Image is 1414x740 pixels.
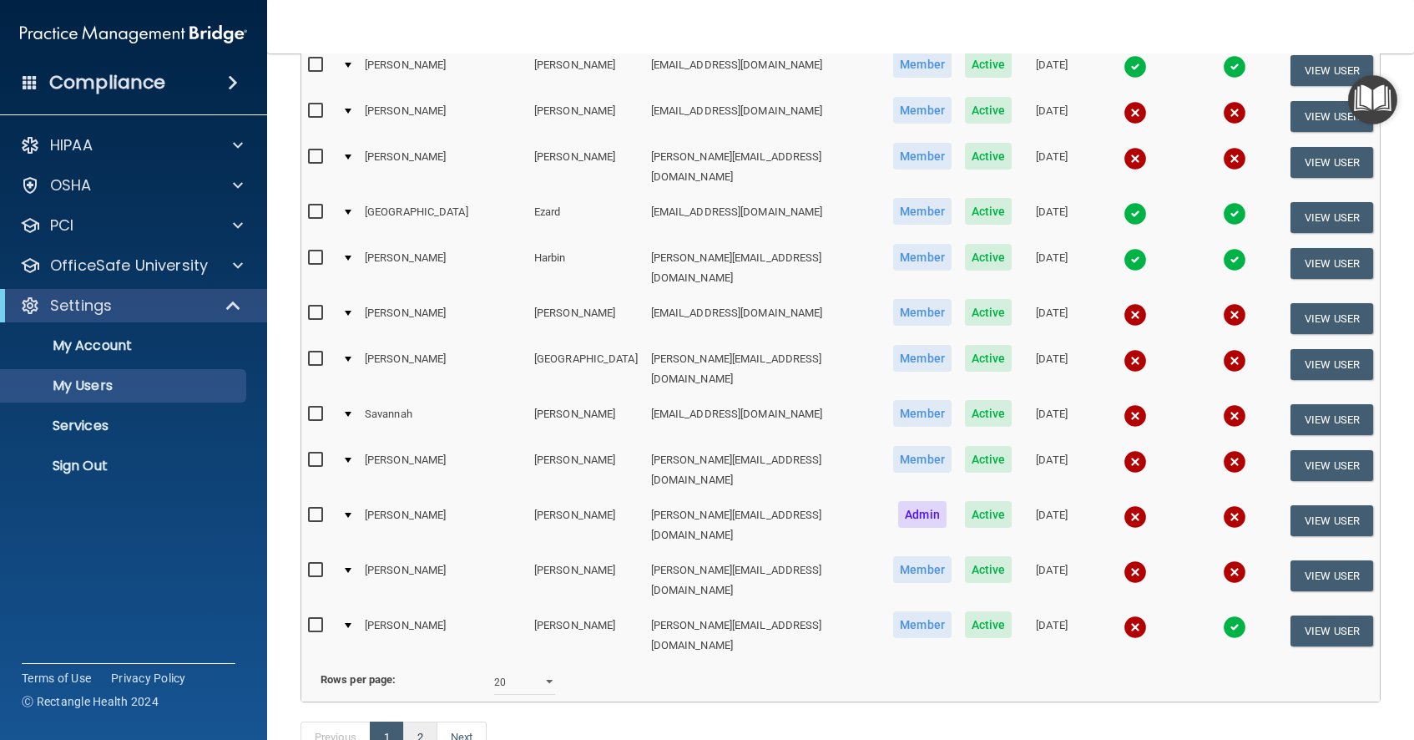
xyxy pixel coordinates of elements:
td: [PERSON_NAME] [358,139,528,195]
td: [PERSON_NAME] [528,139,644,195]
td: Ezard [528,195,644,241]
p: PCI [50,215,73,236]
img: tick.e7d51cea.svg [1124,248,1147,271]
button: View User [1290,404,1373,435]
button: View User [1290,303,1373,334]
img: cross.ca9f0e7f.svg [1124,349,1147,373]
span: Admin [898,501,947,528]
td: [PERSON_NAME] [358,296,528,342]
td: [PERSON_NAME][EMAIL_ADDRESS][DOMAIN_NAME] [644,443,887,498]
td: [DATE] [1018,48,1084,94]
span: Member [893,299,952,326]
td: [DATE] [1018,241,1084,296]
button: View User [1290,147,1373,178]
span: Member [893,143,952,170]
button: Open Resource Center [1348,75,1397,124]
button: View User [1290,505,1373,536]
button: View User [1290,616,1373,646]
img: tick.e7d51cea.svg [1223,616,1246,639]
td: [PERSON_NAME] [528,553,644,608]
td: [GEOGRAPHIC_DATA] [358,195,528,241]
img: cross.ca9f0e7f.svg [1124,616,1147,639]
img: tick.e7d51cea.svg [1124,202,1147,226]
td: [PERSON_NAME] [528,296,644,342]
td: [DATE] [1018,139,1084,195]
a: HIPAA [20,135,243,155]
td: [DATE] [1018,296,1084,342]
td: [PERSON_NAME][EMAIL_ADDRESS][DOMAIN_NAME] [644,553,887,608]
span: Member [893,556,952,583]
a: Privacy Policy [111,670,186,687]
img: cross.ca9f0e7f.svg [1124,560,1147,584]
p: Settings [50,296,112,316]
img: cross.ca9f0e7f.svg [1223,349,1246,373]
img: cross.ca9f0e7f.svg [1223,303,1246,327]
td: [PERSON_NAME] [358,498,528,553]
span: Active [965,446,1013,473]
td: [DATE] [1018,195,1084,241]
img: tick.e7d51cea.svg [1223,248,1246,271]
span: Active [965,299,1013,326]
td: [PERSON_NAME] [528,608,644,662]
td: [EMAIL_ADDRESS][DOMAIN_NAME] [644,296,887,342]
td: [PERSON_NAME][EMAIL_ADDRESS][DOMAIN_NAME] [644,608,887,662]
span: Active [965,143,1013,170]
td: [DATE] [1018,94,1084,139]
button: View User [1290,450,1373,481]
td: [EMAIL_ADDRESS][DOMAIN_NAME] [644,397,887,443]
a: OSHA [20,175,243,195]
button: View User [1290,202,1373,233]
td: [PERSON_NAME] [528,94,644,139]
span: Member [893,400,952,427]
td: [PERSON_NAME][EMAIL_ADDRESS][DOMAIN_NAME] [644,139,887,195]
p: Services [11,418,239,434]
td: [EMAIL_ADDRESS][DOMAIN_NAME] [644,48,887,94]
td: [EMAIL_ADDRESS][DOMAIN_NAME] [644,94,887,139]
td: [DATE] [1018,397,1084,443]
p: OSHA [50,175,92,195]
td: [PERSON_NAME][EMAIL_ADDRESS][DOMAIN_NAME] [644,498,887,553]
button: View User [1290,55,1373,86]
td: [DATE] [1018,498,1084,553]
td: [DATE] [1018,608,1084,662]
span: Member [893,198,952,225]
img: cross.ca9f0e7f.svg [1223,505,1246,529]
span: Active [965,244,1013,271]
img: cross.ca9f0e7f.svg [1223,404,1246,428]
td: [GEOGRAPHIC_DATA] [528,342,644,397]
img: cross.ca9f0e7f.svg [1124,303,1147,327]
img: cross.ca9f0e7f.svg [1223,450,1246,474]
span: Active [965,400,1013,427]
span: Active [965,611,1013,638]
a: PCI [20,215,243,236]
button: View User [1290,349,1373,380]
span: Member [893,611,952,638]
p: Sign Out [11,458,239,474]
img: cross.ca9f0e7f.svg [1223,147,1246,170]
a: OfficeSafe University [20,256,243,276]
img: cross.ca9f0e7f.svg [1223,101,1246,124]
span: Member [893,345,952,372]
span: Member [893,244,952,271]
button: View User [1290,101,1373,132]
td: [PERSON_NAME] [528,443,644,498]
span: Active [965,51,1013,78]
h4: Compliance [49,71,165,94]
button: View User [1290,248,1373,279]
span: Member [893,51,952,78]
td: [PERSON_NAME] [358,241,528,296]
span: Active [965,556,1013,583]
td: [PERSON_NAME][EMAIL_ADDRESS][DOMAIN_NAME] [644,241,887,296]
td: [PERSON_NAME] [528,498,644,553]
td: [PERSON_NAME] [528,397,644,443]
img: cross.ca9f0e7f.svg [1124,147,1147,170]
td: [PERSON_NAME] [358,94,528,139]
td: Savannah [358,397,528,443]
a: Terms of Use [22,670,91,687]
p: HIPAA [50,135,93,155]
td: [PERSON_NAME] [358,443,528,498]
img: tick.e7d51cea.svg [1223,55,1246,79]
img: cross.ca9f0e7f.svg [1124,450,1147,474]
td: [PERSON_NAME] [358,342,528,397]
button: View User [1290,560,1373,591]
